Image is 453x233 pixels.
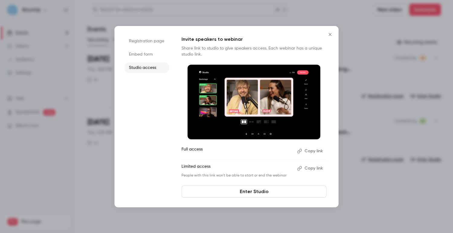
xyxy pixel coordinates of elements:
p: Share link to studio to give speakers access. Each webinar has a unique studio link. [182,45,326,57]
li: Studio access [124,62,169,73]
button: Copy link [295,146,326,156]
img: Invite speakers to webinar [188,65,320,140]
button: Close [324,28,336,40]
a: Enter Studio [182,186,326,198]
p: Full access [182,146,292,156]
p: People with this link won't be able to start or end the webinar [182,173,292,178]
p: Limited access [182,163,292,173]
li: Registration page [124,36,169,47]
p: Invite speakers to webinar [182,36,326,43]
li: Embed form [124,49,169,60]
button: Copy link [295,163,326,173]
